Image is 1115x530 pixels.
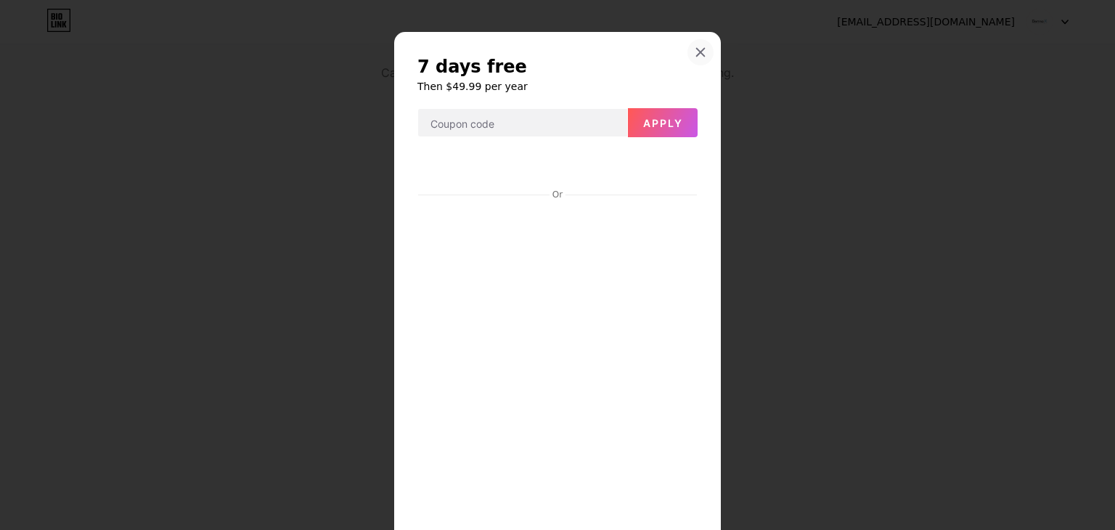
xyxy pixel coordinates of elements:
span: 7 days free [417,55,527,78]
button: Apply [628,108,698,137]
span: Apply [643,117,683,129]
h6: Then $49.99 per year [417,79,698,94]
div: Or [550,189,565,200]
iframe: Secure payment button frame [418,150,697,184]
iframe: Secure payment input frame [415,202,700,519]
input: Coupon code [418,109,627,138]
